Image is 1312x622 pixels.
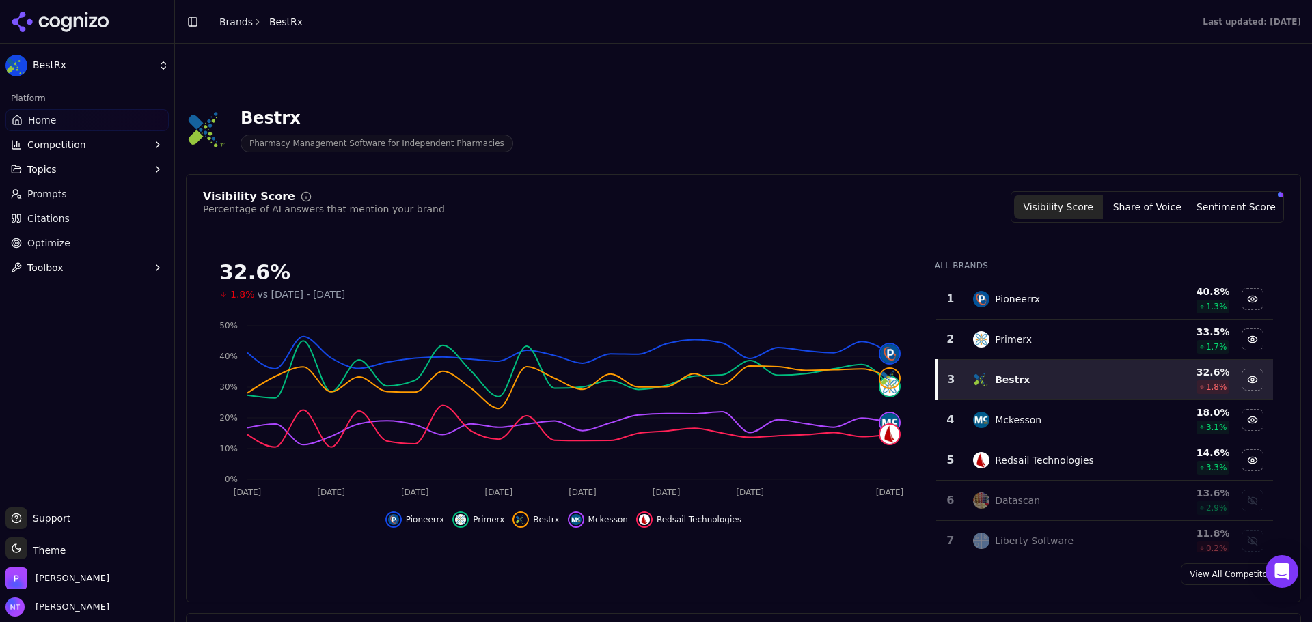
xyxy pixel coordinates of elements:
span: Prompts [27,187,67,201]
div: 40.8 % [1142,285,1229,298]
span: 0.2 % [1206,543,1227,554]
a: Optimize [5,232,169,254]
button: Hide mckesson data [1242,409,1263,431]
img: pioneerrx [973,291,989,307]
tspan: [DATE] [653,487,681,497]
span: 1.8 % [1206,382,1227,393]
span: vs [DATE] - [DATE] [258,287,346,301]
div: 18.0 % [1142,406,1229,419]
img: liberty software [973,533,989,549]
span: [PERSON_NAME] [30,601,109,613]
span: Theme [27,545,66,556]
span: 1.8% [230,287,255,301]
span: Redsail Technologies [657,514,741,525]
img: redsail technologies [880,425,899,444]
button: Share of Voice [1103,195,1192,219]
tspan: 30% [219,382,238,392]
button: Competition [5,134,169,156]
tspan: 50% [219,321,238,330]
button: Show liberty software data [1242,530,1263,552]
span: Citations [27,212,70,225]
button: Open organization switcher [5,567,109,589]
tspan: [DATE] [234,487,262,497]
button: Topics [5,158,169,180]
tr: 3bestrxBestrx32.6%1.8%Hide bestrx data [936,360,1273,400]
div: Open Intercom Messenger [1266,555,1298,588]
div: All Brands [935,260,1273,271]
div: Bestrx [241,107,513,129]
tr: 5redsail technologiesRedsail Technologies14.6%3.3%Hide redsail technologies data [936,440,1273,481]
a: View All Competitors [1181,563,1284,585]
div: Liberty Software [995,534,1074,548]
div: Percentage of AI answers that mention your brand [203,202,445,216]
div: 4 [942,412,960,428]
button: Hide redsail technologies data [636,511,741,528]
button: Hide primerx data [1242,328,1263,350]
tspan: [DATE] [569,487,597,497]
div: Visibility Score [203,191,295,202]
span: 2.9 % [1206,503,1227,513]
span: Pharmacy Management Software for Independent Pharmacies [241,135,513,152]
span: 1.3 % [1206,301,1227,312]
nav: breadcrumb [219,15,303,29]
span: BestRx [33,59,152,72]
tr: 1pioneerrxPioneerrx40.8%1.3%Hide pioneerrx data [936,279,1273,320]
span: Optimize [27,236,70,250]
div: 7 [942,533,960,549]
img: mckesson [973,412,989,428]
div: 6 [942,492,960,509]
tr: 4mckessonMckesson18.0%3.1%Hide mckesson data [936,400,1273,440]
div: 13.6 % [1142,486,1229,500]
button: Sentiment Score [1192,195,1281,219]
span: Topics [27,162,57,176]
img: redsail technologies [639,514,650,525]
span: Mckesson [588,514,628,525]
div: Bestrx [995,373,1030,386]
tspan: [DATE] [401,487,429,497]
div: 11.8 % [1142,526,1229,540]
span: 3.3 % [1206,462,1227,473]
tspan: 40% [219,352,238,361]
button: Hide pioneerrx data [385,511,444,528]
div: 3 [943,371,960,388]
button: Hide bestrx data [1242,369,1263,391]
tspan: [DATE] [317,487,345,497]
button: Hide bestrx data [512,511,559,528]
button: Visibility Score [1014,195,1103,219]
button: Show datascan data [1242,490,1263,511]
img: primerx [455,514,466,525]
img: bestrx [880,369,899,388]
button: Toolbox [5,257,169,279]
button: Hide mckesson data [568,511,628,528]
div: Primerx [995,333,1032,346]
tspan: [DATE] [876,487,904,497]
button: Hide pioneerrx data [1242,288,1263,310]
a: Citations [5,208,169,229]
a: Home [5,109,169,131]
tspan: 0% [225,475,238,484]
img: bestrx [973,371,989,388]
span: Perrill [36,572,109,584]
img: mckesson [880,413,899,432]
div: Redsail Technologies [995,453,1094,467]
tr: 2primerxPrimerx33.5%1.7%Hide primerx data [936,320,1273,360]
img: mckesson [571,514,582,525]
a: Brands [219,16,253,27]
div: Mckesson [995,413,1041,427]
tspan: 10% [219,444,238,453]
img: redsail technologies [973,452,989,468]
span: Support [27,511,70,525]
tr: 6datascanDatascan13.6%2.9%Show datascan data [936,481,1273,521]
img: BestRx [186,108,230,152]
div: 1 [942,291,960,307]
div: Pioneerrx [995,292,1040,306]
img: Perrill [5,567,27,589]
button: Hide redsail technologies data [1242,449,1263,471]
span: Bestrx [533,514,559,525]
button: Open user button [5,597,109,617]
span: Home [28,113,56,127]
div: 32.6 % [1142,365,1229,379]
img: bestrx [515,514,526,525]
span: 1.7 % [1206,341,1227,352]
tspan: [DATE] [485,487,513,497]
